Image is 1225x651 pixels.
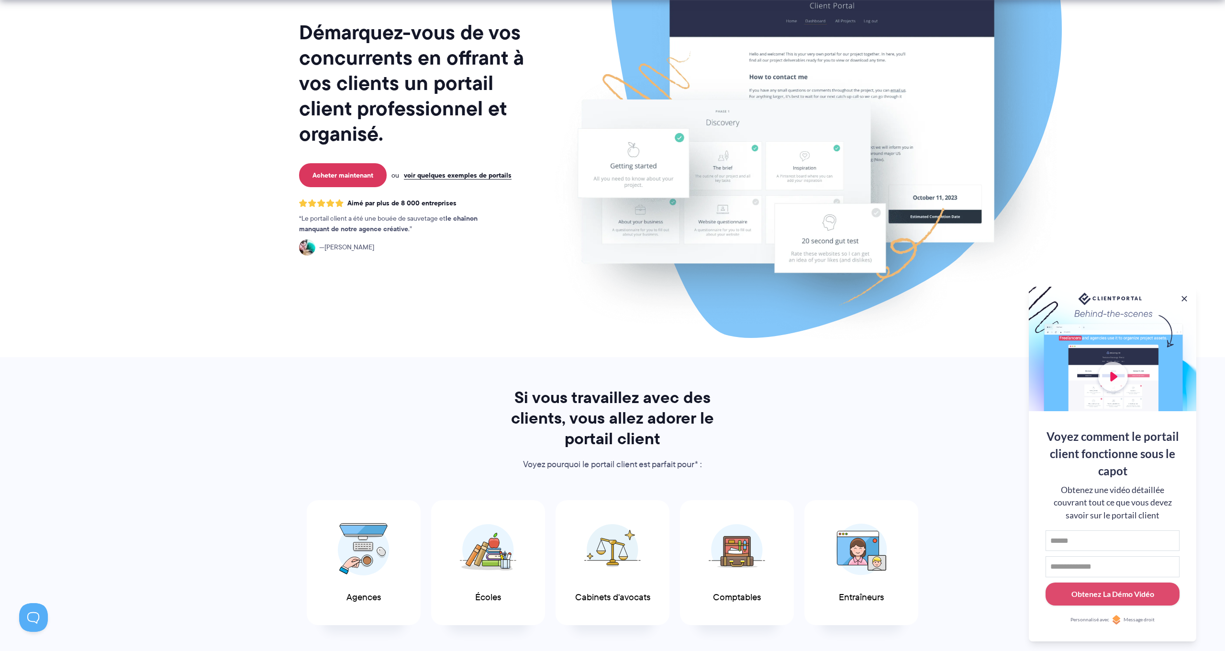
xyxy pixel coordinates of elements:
[1046,428,1180,480] div: Voyez comment le portail client fonctionne sous le capot
[299,20,550,146] h1: Démarquez-vous de vos concurrents en offrant à vos clients un portail client professionnel et org...
[489,387,736,449] h2: Si vous travaillez avec des clients, vous allez adorer le portail client
[404,171,512,180] a: voir quelques exemples de portails
[1070,616,1109,624] span: Personnalisé avec
[347,199,457,207] span: Aimé par plus de 8 000 entreprises
[839,593,884,603] span: Entraîneurs
[1112,615,1121,625] img: Personnalisé avec RightMessage
[1046,484,1180,522] div: Obtenez une vidéo détaillée couvrant tout ce que vous devez savoir sur le portail client
[489,458,736,472] p: Voyez pourquoi le portail client est parfait pour* :
[680,500,794,625] a: Comptables
[1124,616,1155,624] span: Message droit
[19,603,48,632] iframe: Basculer l'assistance client
[391,171,399,180] span: ou
[804,500,918,625] a: Entraîneurs
[346,593,381,603] span: Agences
[299,163,387,187] a: Acheter maintenant
[431,500,545,625] a: Écoles
[556,500,669,625] a: Cabinets d'avocats
[475,593,501,603] span: Écoles
[713,593,761,603] span: Comptables
[307,500,421,625] a: Agences
[1071,588,1154,600] div: Obtenez La Démo Vidéo
[299,213,478,234] strong: le chaînon manquant de notre agence créative
[1046,615,1180,625] a: Personnalisé avecMessage droit
[1046,583,1180,606] button: Obtenez La Démo Vidéo
[319,242,374,253] span: [PERSON_NAME]
[299,213,500,235] p: Le portail client a été une bouée de sauvetage et .
[575,593,650,603] span: Cabinets d'avocats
